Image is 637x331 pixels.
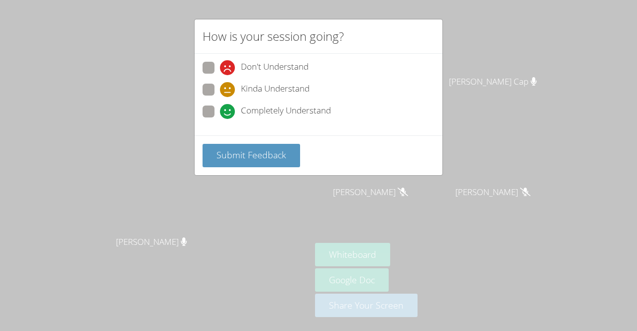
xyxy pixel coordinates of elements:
[216,149,286,161] span: Submit Feedback
[241,104,331,119] span: Completely Understand
[241,60,309,75] span: Don't Understand
[203,144,300,167] button: Submit Feedback
[203,27,344,45] h2: How is your session going?
[241,82,310,97] span: Kinda Understand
